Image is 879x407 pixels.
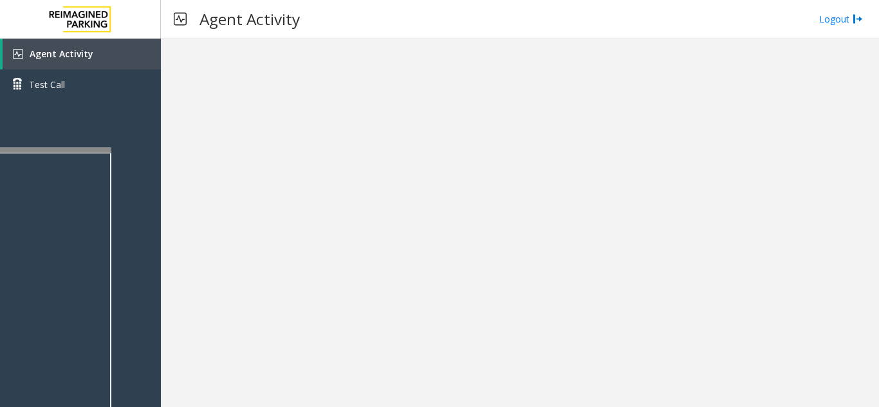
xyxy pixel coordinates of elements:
[819,12,863,26] a: Logout
[193,3,306,35] h3: Agent Activity
[13,49,23,59] img: 'icon'
[3,39,161,69] a: Agent Activity
[853,12,863,26] img: logout
[174,3,187,35] img: pageIcon
[29,78,65,91] span: Test Call
[30,48,93,60] span: Agent Activity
